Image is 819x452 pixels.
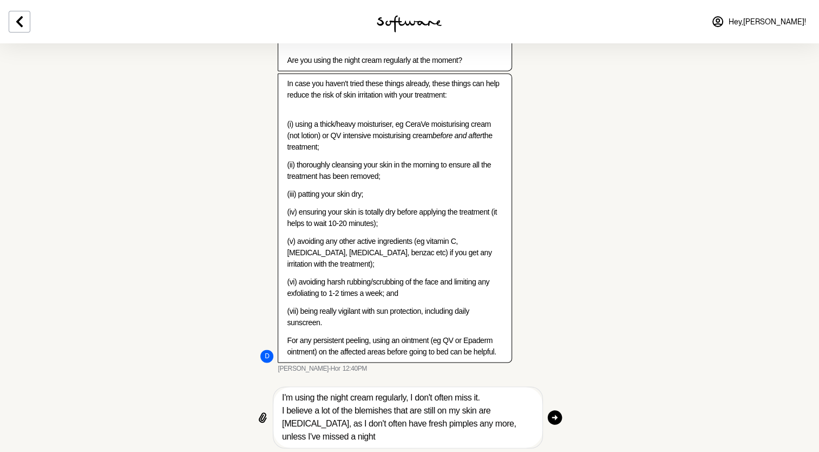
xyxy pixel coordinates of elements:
p: (iii) patting your skin dry; [287,189,502,200]
p: Are you using the night cream regularly at the moment? [287,55,502,66]
p: For any persistent peeling, using an ointment (eg QV or Epaderm ointment) on the affected areas b... [287,335,502,358]
img: software logo [377,15,442,33]
p: (iv) ensuring your skin is totally dry before applying the treatment (it helps to wait 10-20 minu... [287,206,502,229]
p: In case you haven't tried these things already, these things can help reduce the risk of skin irr... [287,78,502,101]
em: before and after [433,131,482,140]
p: (i) using a thick/heavy moisturiser, eg CeraVe moisturising cream (not lotion) or QV intensive mo... [287,119,502,153]
div: D [260,350,273,363]
p: (v) avoiding any other active ingredients (eg vitamin C, [MEDICAL_DATA], [MEDICAL_DATA], benzac e... [287,236,502,270]
span: [PERSON_NAME]-Hor [278,365,340,373]
time: 2025-08-11T04:40:07.552Z [343,365,367,373]
div: Dr. Kirsty Wallace-Hor [260,350,273,363]
p: (ii) thoroughly cleansing your skin in the morning to ensure all the treatment has been removed; [287,159,502,182]
textarea: Type your message [282,391,533,443]
p: (vii) being really vigilant with sun protection, including daily sunscreen. [287,306,502,328]
a: Hey,[PERSON_NAME]! [705,9,813,35]
p: (vi) avoiding harsh rubbing/scrubbing of the face and limiting any exfoliating to 1-2 times a wee... [287,276,502,299]
span: Hey, [PERSON_NAME] ! [729,17,806,27]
